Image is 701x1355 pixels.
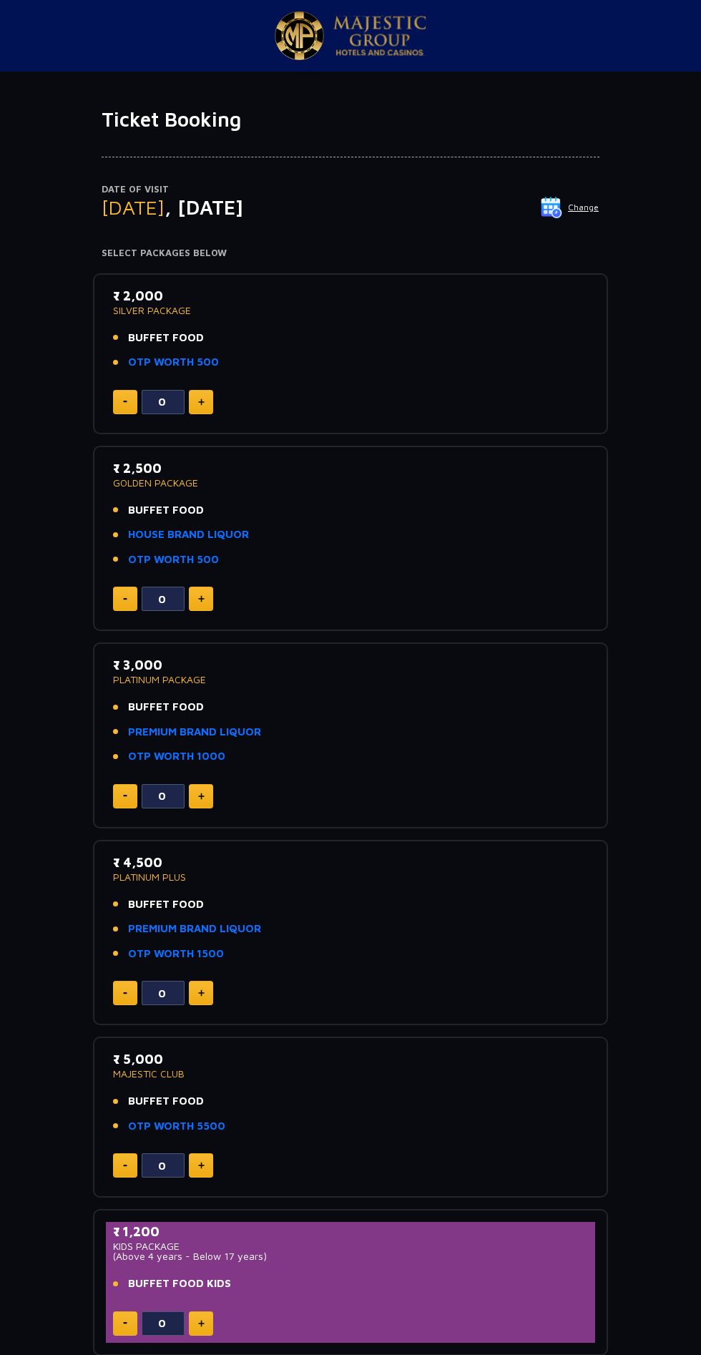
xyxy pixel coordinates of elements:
h4: Select Packages Below [102,248,599,259]
p: GOLDEN PACKAGE [113,478,588,488]
a: OTP WORTH 500 [128,552,219,568]
img: minus [123,992,127,994]
img: plus [198,793,205,800]
p: PLATINUM PACKAGE [113,675,588,685]
p: PLATINUM PLUS [113,872,588,882]
img: minus [123,598,127,600]
span: BUFFET FOOD KIDS [128,1276,231,1292]
a: OTP WORTH 1500 [128,946,224,962]
p: ₹ 3,000 [113,655,588,675]
p: SILVER PACKAGE [113,305,588,315]
img: plus [198,1320,205,1327]
p: ₹ 2,500 [113,459,588,478]
span: BUFFET FOOD [128,502,204,519]
img: plus [198,595,205,602]
span: BUFFET FOOD [128,699,204,715]
p: ₹ 4,500 [113,853,588,872]
img: plus [198,989,205,997]
a: OTP WORTH 5500 [128,1118,225,1135]
a: PREMIUM BRAND LIQUOR [128,724,261,740]
img: minus [123,1165,127,1167]
p: ₹ 2,000 [113,286,588,305]
img: minus [123,795,127,797]
img: minus [123,1322,127,1324]
h1: Ticket Booking [102,107,599,132]
p: ₹ 1,200 [113,1222,588,1241]
img: Majestic Pride [333,16,426,56]
span: BUFFET FOOD [128,1093,204,1110]
span: BUFFET FOOD [128,896,204,913]
img: Majestic Pride [275,11,324,60]
p: Date of Visit [102,182,599,197]
img: plus [198,398,205,406]
p: ₹ 5,000 [113,1050,588,1069]
span: [DATE] [102,195,165,219]
img: minus [123,401,127,403]
button: Change [540,196,599,219]
p: MAJESTIC CLUB [113,1069,588,1079]
p: (Above 4 years - Below 17 years) [113,1251,588,1261]
img: plus [198,1162,205,1169]
a: OTP WORTH 1000 [128,748,225,765]
p: KIDS PACKAGE [113,1241,588,1251]
a: PREMIUM BRAND LIQUOR [128,921,261,937]
span: BUFFET FOOD [128,330,204,346]
a: HOUSE BRAND LIQUOR [128,527,249,543]
span: , [DATE] [165,195,243,219]
a: OTP WORTH 500 [128,354,219,371]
